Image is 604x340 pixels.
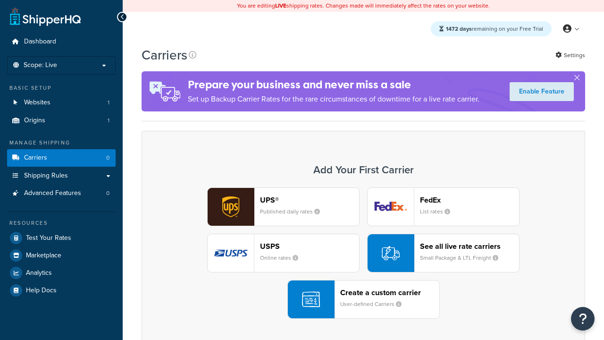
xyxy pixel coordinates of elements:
span: Analytics [26,269,52,277]
div: Basic Setup [7,84,116,92]
a: Shipping Rules [7,167,116,185]
a: Analytics [7,264,116,281]
small: Small Package & LTL Freight [420,254,506,262]
span: Scope: Live [24,61,57,69]
h1: Carriers [142,46,187,64]
h4: Prepare your business and never miss a sale [188,77,479,93]
span: Carriers [24,154,47,162]
p: Set up Backup Carrier Rates for the rare circumstances of downtime for a live rate carrier. [188,93,479,106]
img: icon-carrier-custom-c93b8a24.svg [302,290,320,308]
span: Dashboard [24,38,56,46]
header: Create a custom carrier [340,288,439,297]
a: Enable Feature [510,82,574,101]
a: Help Docs [7,282,116,299]
span: Help Docs [26,287,57,295]
small: Published daily rates [260,207,327,216]
header: See all live rate carriers [420,242,519,251]
small: List rates [420,207,458,216]
strong: 1472 days [446,25,472,33]
span: 1 [108,99,109,107]
img: ups logo [208,188,254,226]
a: Test Your Rates [7,229,116,246]
li: Websites [7,94,116,111]
small: Online rates [260,254,306,262]
button: Create a custom carrierUser-defined Carriers [287,280,440,319]
li: Carriers [7,149,116,167]
img: ad-rules-rateshop-fe6ec290ccb7230408bd80ed9643f0289d75e0ffd9eb532fc0e269fcd187b520.png [142,71,188,111]
span: Shipping Rules [24,172,68,180]
button: ups logoUPS®Published daily rates [207,187,360,226]
span: Origins [24,117,45,125]
span: 1 [108,117,109,125]
a: Marketplace [7,247,116,264]
span: Advanced Features [24,189,81,197]
a: ShipperHQ Home [10,7,81,26]
div: remaining on your Free Trial [431,21,552,36]
a: Origins 1 [7,112,116,129]
span: 0 [106,154,109,162]
small: User-defined Carriers [340,300,409,308]
li: Advanced Features [7,185,116,202]
span: 0 [106,189,109,197]
div: Manage Shipping [7,139,116,147]
button: See all live rate carriersSmall Package & LTL Freight [367,234,520,272]
button: usps logoUSPSOnline rates [207,234,360,272]
img: usps logo [208,234,254,272]
a: Settings [555,49,585,62]
a: Websites 1 [7,94,116,111]
a: Advanced Features 0 [7,185,116,202]
b: LIVE [275,1,286,10]
a: Dashboard [7,33,116,51]
button: Open Resource Center [571,307,595,331]
span: Marketplace [26,252,61,260]
span: Websites [24,99,50,107]
div: Resources [7,219,116,227]
h3: Add Your First Carrier [151,164,575,176]
header: UPS® [260,195,359,204]
header: USPS [260,242,359,251]
header: FedEx [420,195,519,204]
a: Carriers 0 [7,149,116,167]
span: Test Your Rates [26,234,71,242]
img: icon-carrier-liverate-becf4550.svg [382,244,400,262]
button: fedEx logoFedExList rates [367,187,520,226]
img: fedEx logo [368,188,414,226]
li: Origins [7,112,116,129]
